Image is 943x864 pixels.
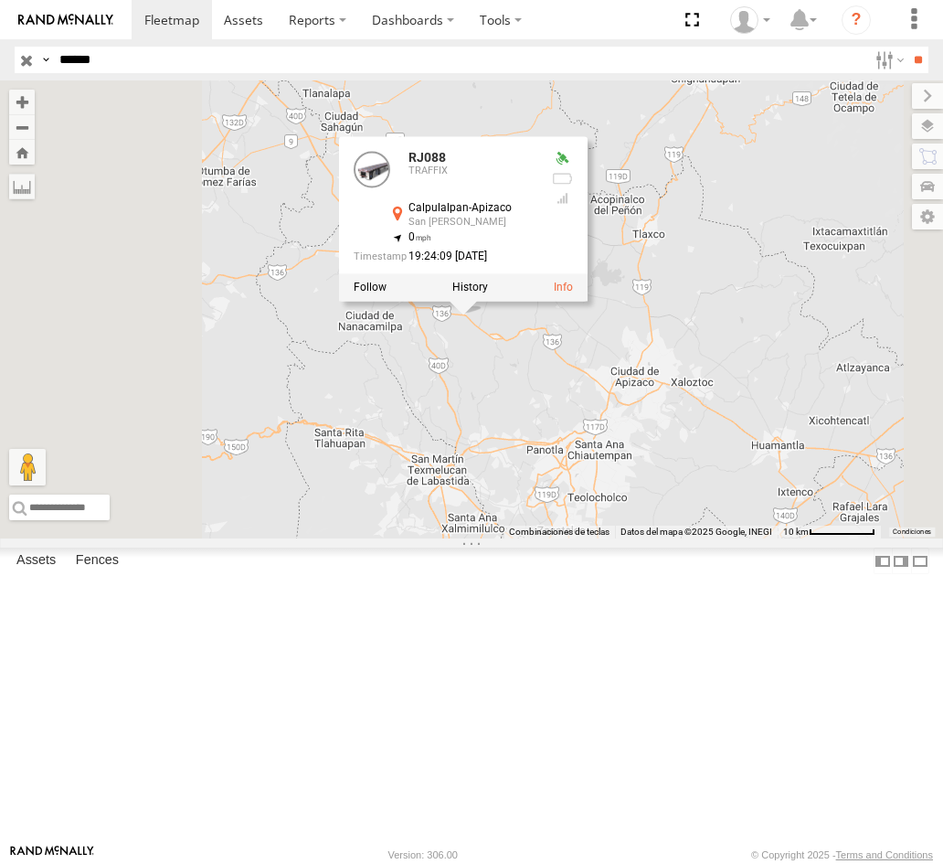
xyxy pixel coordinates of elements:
div: No battery health information received from this device. [551,171,573,186]
div: Josue Jimenez [724,6,777,34]
div: Valid GPS Fix [551,152,573,166]
img: rand-logo.svg [18,14,113,27]
div: TRAFFIX [408,165,536,176]
div: Calpulalpan-Apizaco [408,203,536,215]
label: Search Filter Options [868,47,907,73]
span: Datos del mapa ©2025 Google, INEGI [620,527,772,537]
div: Last Event GSM Signal Strength [551,191,573,206]
div: San [PERSON_NAME] [408,217,536,228]
div: Version: 306.00 [388,849,458,860]
button: Zoom in [9,90,35,114]
a: Condiciones (se abre en una nueva pestaña) [893,528,931,536]
label: View Asset History [452,281,488,293]
button: Escala del mapa: 10 km por 69 píxeles [778,526,881,539]
a: Terms and Conditions [836,849,933,860]
label: Search Query [38,47,53,73]
button: Arrastra el hombrecito naranja al mapa para abrir Street View [9,449,46,485]
div: Date/time of location update [354,251,536,262]
a: RJ088 [408,151,446,165]
button: Zoom Home [9,140,35,165]
a: Visit our Website [10,846,94,864]
span: 0 [408,230,431,243]
span: 10 km [783,527,809,537]
button: Combinaciones de teclas [509,526,609,539]
i: ? [842,5,871,35]
button: Zoom out [9,114,35,140]
label: Assets [7,549,65,574]
label: Fences [67,549,128,574]
label: Measure [9,174,35,199]
label: Dock Summary Table to the Right [892,548,910,574]
div: © Copyright 2025 - [751,849,933,860]
label: Realtime tracking of Asset [354,281,387,293]
label: Map Settings [912,204,943,229]
label: Hide Summary Table [911,548,929,574]
label: Dock Summary Table to the Left [874,548,892,574]
a: View Asset Details [354,152,390,188]
a: View Asset Details [554,281,573,293]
